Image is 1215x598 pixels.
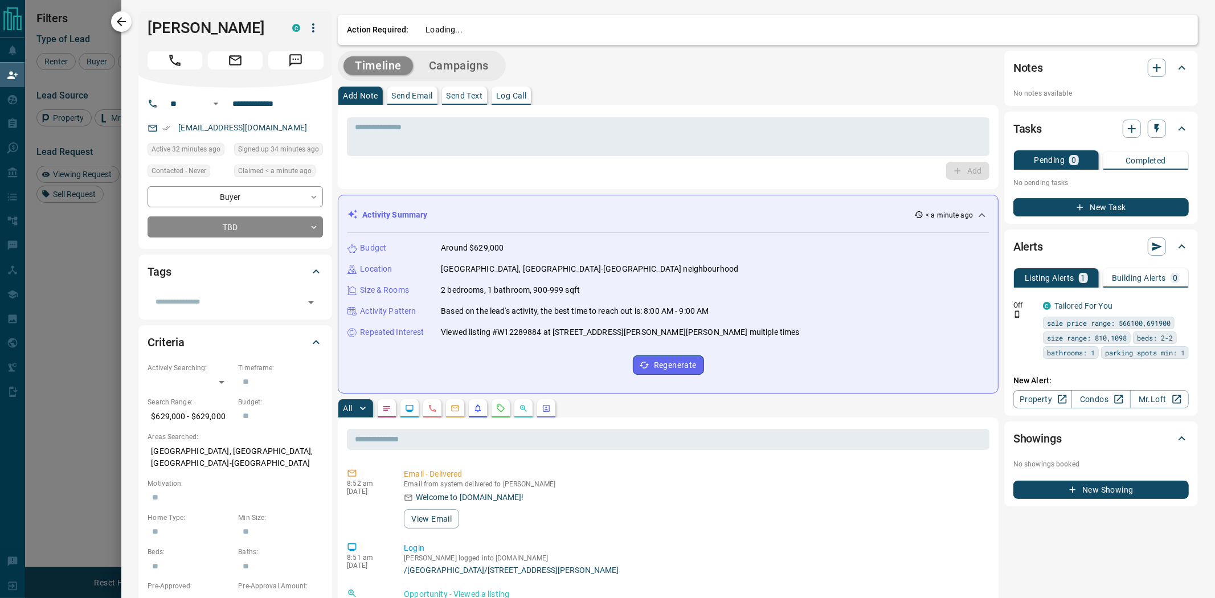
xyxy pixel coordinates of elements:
p: Min Size: [238,513,323,523]
p: Email - Delivered [404,468,985,480]
p: [DATE] [347,488,387,495]
p: 0 [1173,274,1177,282]
p: Baths: [238,547,323,557]
button: Open [303,294,319,310]
p: Size & Rooms [360,284,409,296]
p: Beds: [148,547,232,557]
div: Buyer [148,186,323,207]
p: Motivation: [148,478,323,489]
p: Actively Searching: [148,363,232,373]
p: < a minute ago [926,210,973,220]
p: Repeated Interest [360,326,424,338]
button: Open [209,97,223,110]
p: Welcome to [DOMAIN_NAME]! [416,491,523,503]
h2: Showings [1013,429,1062,448]
h2: Notes [1013,59,1043,77]
span: parking spots min: 1 [1105,347,1185,358]
p: Budget: [238,397,323,407]
button: View Email [404,509,459,529]
p: Location [360,263,392,275]
p: Action Required: [347,24,408,36]
div: Sun Sep 14 2025 [148,143,228,159]
span: Message [268,51,323,69]
p: [GEOGRAPHIC_DATA], [GEOGRAPHIC_DATA]-[GEOGRAPHIC_DATA] neighbourhood [441,263,738,275]
a: Condos [1071,390,1130,408]
a: [EMAIL_ADDRESS][DOMAIN_NAME] [178,123,307,132]
p: Timeframe: [238,363,323,373]
button: New Task [1013,198,1189,216]
p: Around $629,000 [441,242,504,254]
button: Timeline [343,56,413,75]
button: New Showing [1013,481,1189,499]
svg: Calls [428,404,437,413]
p: Email from system delivered to [PERSON_NAME] [404,480,985,488]
div: Sun Sep 14 2025 [234,143,323,159]
svg: Emails [451,404,460,413]
p: Budget [360,242,386,254]
span: Email [208,51,263,69]
div: Activity Summary< a minute ago [347,204,989,226]
div: condos.ca [292,24,300,32]
span: bathrooms: 1 [1047,347,1095,358]
svg: Opportunities [519,404,528,413]
div: Criteria [148,329,323,356]
p: Pending [1034,156,1065,164]
svg: Lead Browsing Activity [405,404,414,413]
span: Signed up 34 minutes ago [238,144,319,155]
a: Property [1013,390,1072,408]
span: Contacted - Never [152,165,206,177]
span: sale price range: 566100,691900 [1047,317,1171,329]
div: Tasks [1013,115,1189,142]
svg: Email Verified [162,124,170,132]
p: Based on the lead's activity, the best time to reach out is: 8:00 AM - 9:00 AM [441,305,709,317]
p: 2 bedrooms, 1 bathroom, 900-999 sqft [441,284,580,296]
a: Mr.Loft [1130,390,1189,408]
span: beds: 2-2 [1137,332,1173,343]
h2: Alerts [1013,237,1043,256]
p: No showings booked [1013,459,1189,469]
p: Listing Alerts [1025,274,1074,282]
p: [DATE] [347,562,387,570]
h2: Tags [148,263,171,281]
p: 0 [1071,156,1076,164]
div: Notes [1013,54,1189,81]
svg: Notes [382,404,391,413]
p: Activity Summary [362,209,427,221]
svg: Push Notification Only [1013,310,1021,318]
div: Tags [148,258,323,285]
p: 8:51 am [347,554,387,562]
div: TBD [148,216,323,237]
p: Send Email [392,92,433,100]
h2: Tasks [1013,120,1042,138]
p: [PERSON_NAME] logged into [DOMAIN_NAME] [404,554,985,562]
p: Pre-Approval Amount: [238,581,323,591]
span: Claimed < a minute ago [238,165,312,177]
p: All [343,404,352,412]
p: Add Note [343,92,378,100]
p: New Alert: [1013,375,1189,387]
p: Pre-Approved: [148,581,232,591]
p: Log Call [496,92,526,100]
div: Showings [1013,425,1189,452]
span: Call [148,51,202,69]
p: $629,000 - $629,000 [148,407,232,426]
p: 1 [1081,274,1086,282]
div: Sun Sep 14 2025 [234,165,323,181]
button: Regenerate [633,355,704,375]
p: Activity Pattern [360,305,416,317]
div: condos.ca [1043,302,1051,310]
p: No notes available [1013,88,1189,99]
h1: [PERSON_NAME] [148,19,275,37]
p: Search Range: [148,397,232,407]
p: Send Text [447,92,483,100]
svg: Agent Actions [542,404,551,413]
span: Active 32 minutes ago [152,144,220,155]
p: Off [1013,300,1036,310]
p: Loading... [426,24,1189,36]
p: No pending tasks [1013,174,1189,191]
h2: Criteria [148,333,185,351]
p: Areas Searched: [148,432,323,442]
div: Alerts [1013,233,1189,260]
p: Completed [1126,157,1166,165]
p: [GEOGRAPHIC_DATA], [GEOGRAPHIC_DATA], [GEOGRAPHIC_DATA]-[GEOGRAPHIC_DATA] [148,442,323,473]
